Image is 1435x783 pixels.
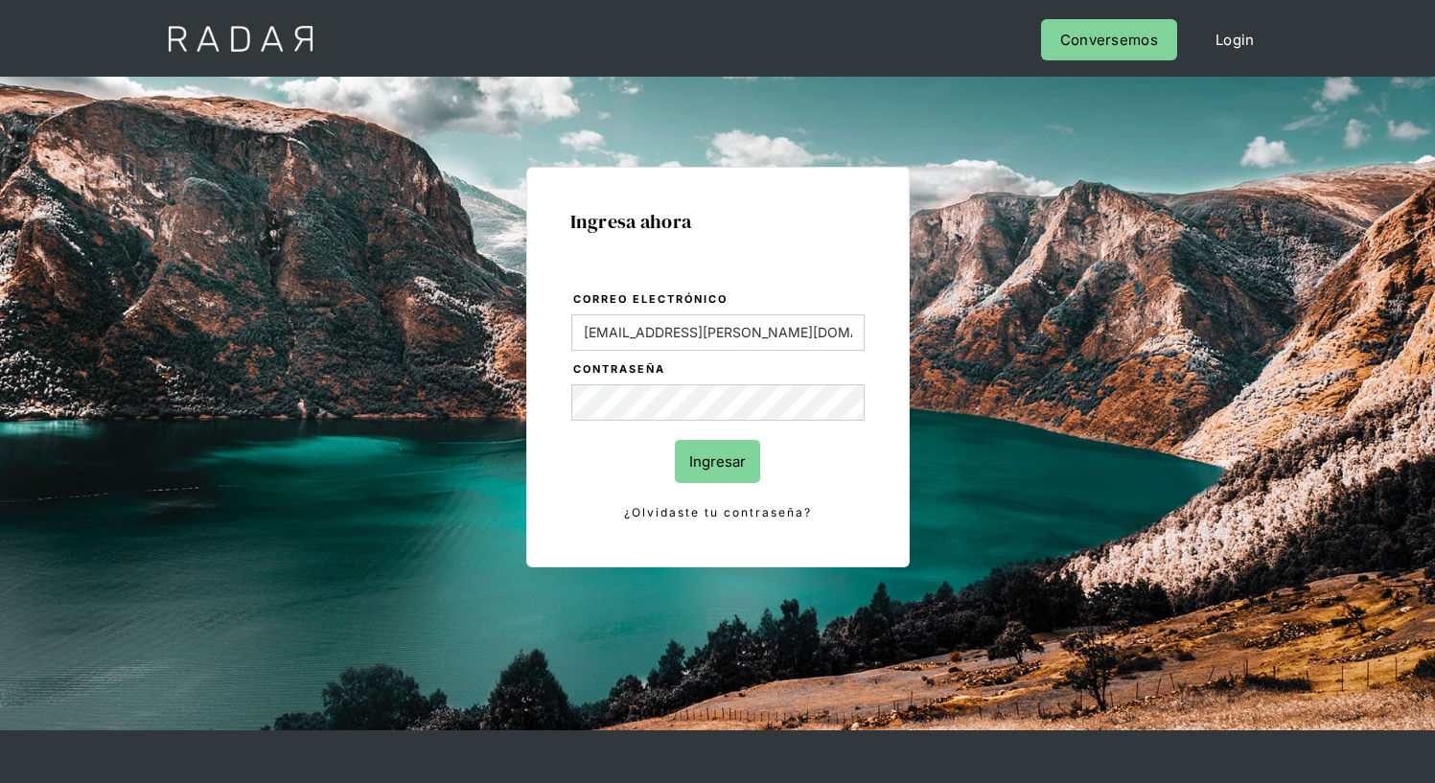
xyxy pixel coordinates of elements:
[570,289,866,523] form: Login Form
[571,314,865,351] input: bruce@wayne.com
[570,211,866,232] h1: Ingresa ahora
[573,290,865,310] label: Correo electrónico
[571,502,865,523] a: ¿Olvidaste tu contraseña?
[1041,19,1177,60] a: Conversemos
[675,440,760,483] input: Ingresar
[573,360,865,380] label: Contraseña
[1196,19,1274,60] a: Login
